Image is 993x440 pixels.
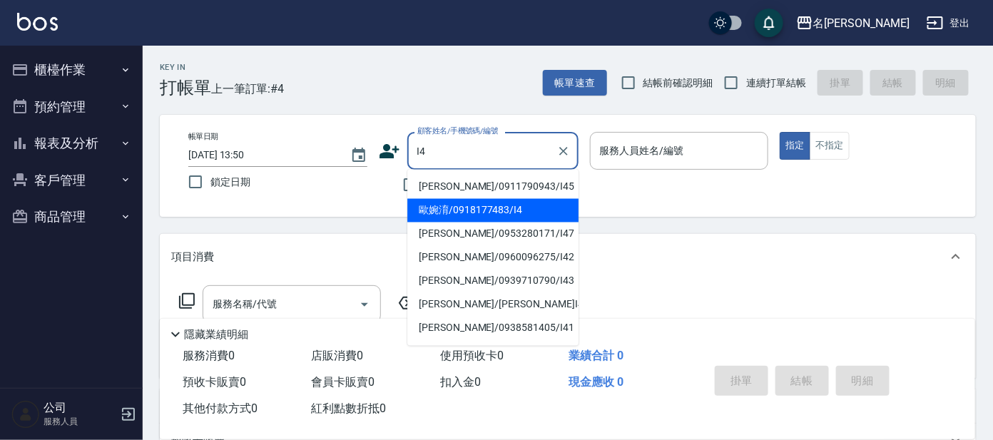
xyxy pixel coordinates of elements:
[183,375,246,389] span: 預收卡販賣 0
[755,9,783,37] button: save
[160,78,211,98] h3: 打帳單
[44,415,116,428] p: 服務人員
[44,401,116,415] h5: 公司
[353,293,376,316] button: Open
[407,175,579,199] li: [PERSON_NAME]/0911790943/I45
[407,199,579,222] li: 歐婉淯/0918177483/I4
[6,125,137,162] button: 報表及分析
[160,63,211,72] h2: Key In
[6,162,137,199] button: 客戶管理
[188,131,218,142] label: 帳單日期
[780,132,810,160] button: 指定
[921,10,976,36] button: 登出
[342,138,376,173] button: Choose date, selected date is 2025-10-10
[790,9,915,38] button: 名[PERSON_NAME]
[407,246,579,270] li: [PERSON_NAME]/0960096275/I42
[407,340,579,364] li: [PERSON_NAME]/0913773668/I48
[746,76,806,91] span: 連續打單結帳
[6,88,137,126] button: 預約管理
[184,327,248,342] p: 隱藏業績明細
[210,175,250,190] span: 鎖定日期
[407,317,579,340] li: [PERSON_NAME]/0938581405/I41
[440,349,504,362] span: 使用預收卡 0
[569,349,624,362] span: 業績合計 0
[543,70,607,96] button: 帳單速查
[569,375,624,389] span: 現金應收 0
[188,143,336,167] input: YYYY/MM/DD hh:mm
[407,222,579,246] li: [PERSON_NAME]/0953280171/I47
[6,198,137,235] button: 商品管理
[312,349,364,362] span: 店販消費 0
[312,375,375,389] span: 會員卡販賣 0
[312,401,387,415] span: 紅利點數折抵 0
[407,293,579,317] li: [PERSON_NAME]/[PERSON_NAME]I44/I44
[813,14,910,32] div: 名[PERSON_NAME]
[160,234,976,280] div: 項目消費
[171,250,214,265] p: 項目消費
[17,13,58,31] img: Logo
[554,141,574,161] button: Clear
[6,51,137,88] button: 櫃檯作業
[417,126,499,136] label: 顧客姓名/手機號碼/編號
[810,132,850,160] button: 不指定
[183,349,235,362] span: 服務消費 0
[11,400,40,429] img: Person
[183,401,258,415] span: 其他付款方式 0
[643,76,713,91] span: 結帳前確認明細
[211,80,285,98] span: 上一筆訂單:#4
[440,375,481,389] span: 扣入金 0
[407,270,579,293] li: [PERSON_NAME]/0939710790/I43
